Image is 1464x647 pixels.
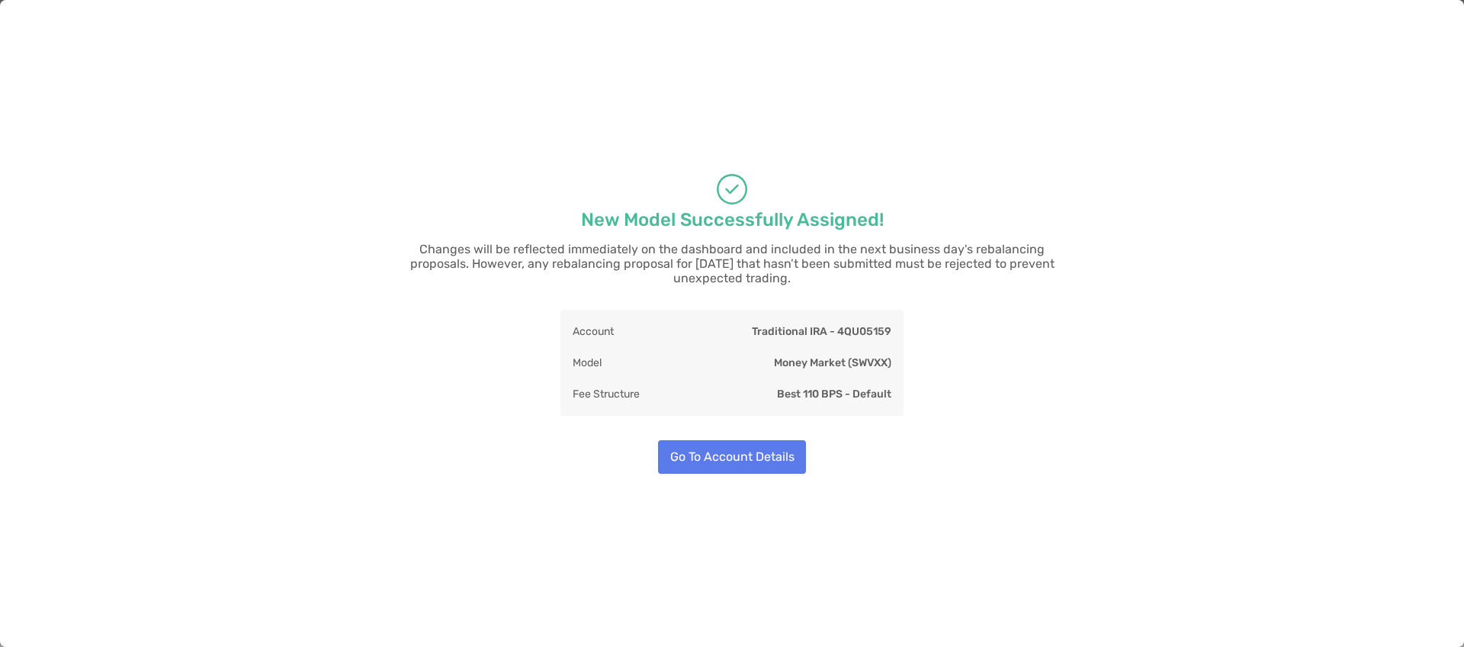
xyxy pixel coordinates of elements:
p: Best 110 BPS - Default [777,385,891,404]
p: Account [573,322,614,341]
button: Go To Account Details [658,440,806,474]
p: New Model Successfully Assigned! [581,211,884,230]
p: Changes will be reflected immediately on the dashboard and included in the next business day's re... [389,242,1075,285]
p: Fee Structure [573,385,640,404]
p: Traditional IRA - 4QU05159 [752,322,891,341]
p: Money Market (SWVXX) [774,353,891,372]
p: Model [573,353,602,372]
